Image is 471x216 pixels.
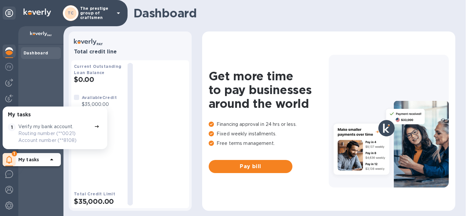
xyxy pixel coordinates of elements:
[82,95,117,100] b: Available Credit
[82,101,117,108] p: $35,000.00
[74,64,122,75] b: Current Outstanding Loan Balance
[8,112,31,118] h3: My tasks
[209,160,292,173] button: Pay bill
[74,197,122,206] h2: $35,000.00
[209,69,329,110] h1: Get more time to pay businesses around the world
[18,157,39,162] b: My tasks
[74,191,115,196] b: Total Credit Limit
[209,140,329,147] p: Free terms management.
[74,49,186,55] h3: Total credit line
[5,63,13,71] img: Foreign exchange
[209,130,329,137] p: Fixed weekly installments.
[24,50,48,55] b: Dashboard
[74,75,122,84] h2: $0.00
[8,123,16,131] span: 1
[133,6,452,20] h1: Dashboard
[18,123,73,130] p: Verify my bank account.
[209,121,329,128] p: Financing approval in 24 hrs or less.
[80,6,113,20] p: The prestige group of craftsmen
[24,9,51,16] img: Logo
[18,130,92,144] p: Routing number (**0021) Account number (**8108)
[3,7,16,20] div: Unpin categories
[12,151,17,156] span: 1
[68,10,74,15] b: TC
[214,163,287,170] span: Pay bill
